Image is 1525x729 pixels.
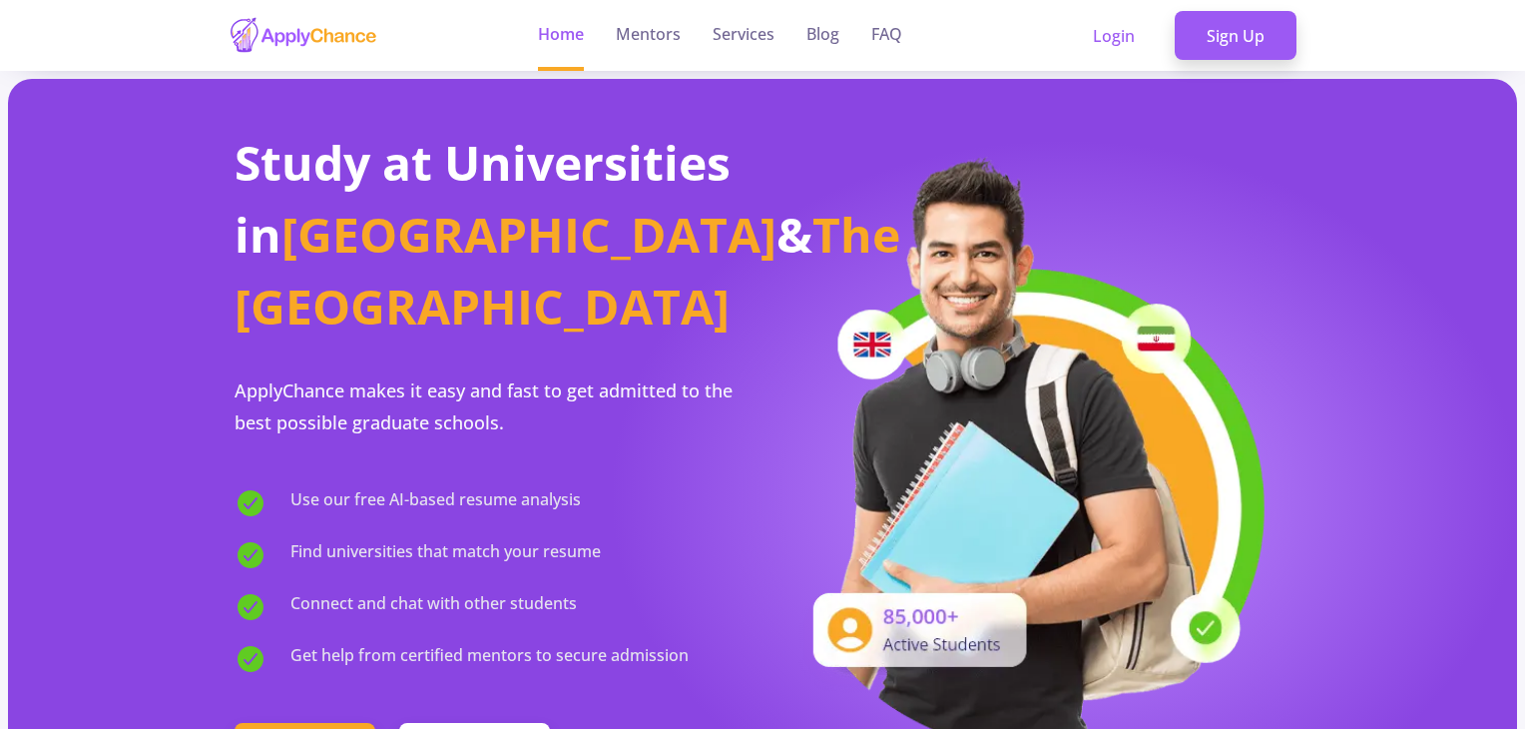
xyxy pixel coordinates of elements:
a: Login [1061,11,1167,61]
span: Use our free AI-based resume analysis [290,487,581,519]
span: Find universities that match your resume [290,539,601,571]
span: Get help from certified mentors to secure admission [290,643,689,675]
span: ApplyChance makes it easy and fast to get admitted to the best possible graduate schools. [235,378,733,434]
span: Study at Universities in [235,130,731,267]
img: applychance logo [229,16,378,55]
a: Sign Up [1175,11,1296,61]
span: Connect and chat with other students [290,591,577,623]
span: & [776,202,812,267]
span: [GEOGRAPHIC_DATA] [281,202,776,267]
